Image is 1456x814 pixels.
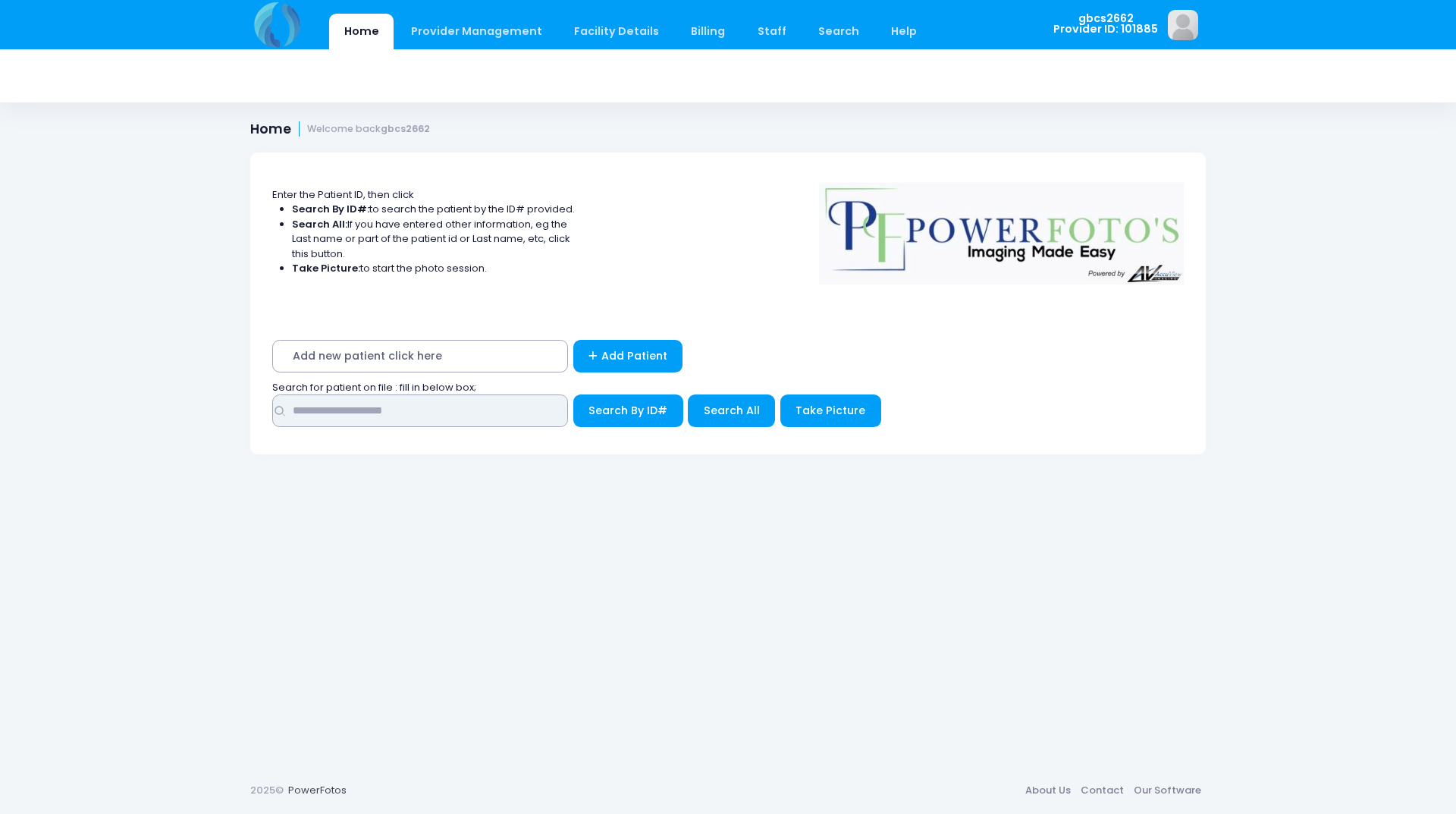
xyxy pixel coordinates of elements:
a: Provider Management [396,14,557,49]
strong: Search By ID#: [292,202,369,216]
a: Our Software [1128,777,1206,804]
a: Facility Details [560,14,674,49]
button: Take Picture [780,394,881,427]
li: If you have entered other information, eg the Last name or part of the patient id or Last name, e... [292,217,576,262]
h1: Home [250,121,430,137]
span: 2025© [250,783,284,797]
li: to search the patient by the ID# provided. [292,202,576,217]
a: Search [803,14,874,49]
a: Home [329,14,394,49]
a: Help [877,14,932,49]
a: Billing [676,14,740,49]
strong: gbcs2662 [381,122,430,135]
span: Search for patient on file : fill in below box; [272,380,476,394]
span: Take Picture [795,403,865,418]
strong: Take Picture: [292,261,360,275]
span: Search By ID# [588,403,667,418]
button: Search All [688,394,775,427]
img: Logo [812,172,1191,284]
a: Contact [1075,777,1128,804]
span: Search All [704,403,760,418]
a: Staff [742,14,801,49]
a: Add Patient [573,340,683,372]
span: Add new patient click here [272,340,568,372]
small: Welcome back [307,124,430,135]
span: Enter the Patient ID, then click [272,187,414,202]
span: gbcs2662 Provider ID: 101885 [1053,13,1158,35]
a: PowerFotos [288,783,347,797]
a: About Us [1020,777,1075,804]
img: image [1168,10,1198,40]
strong: Search All: [292,217,347,231]
button: Search By ID# [573,394,683,427]
li: to start the photo session. [292,261,576,276]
